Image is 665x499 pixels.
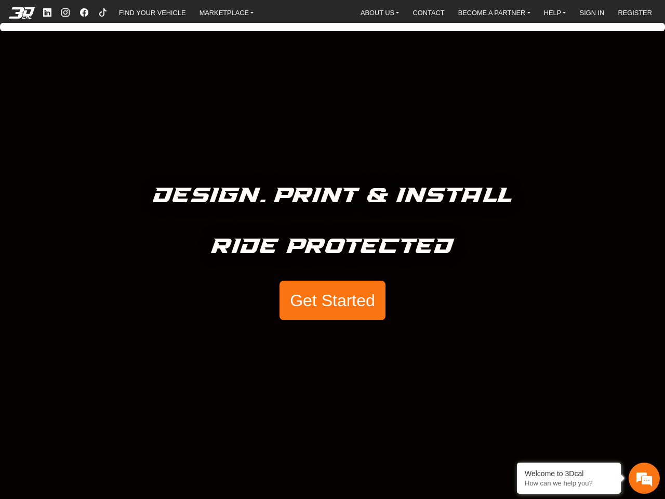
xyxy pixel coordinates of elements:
[211,230,454,264] h5: Ride Protected
[525,479,613,487] p: How can we help you?
[576,5,609,20] a: SIGN IN
[195,5,258,20] a: MARKETPLACE
[153,179,512,213] h5: Design. Print & Install
[280,281,385,320] button: Get Started
[525,469,613,478] div: Welcome to 3Dcal
[356,5,403,20] a: ABOUT US
[540,5,570,20] a: HELP
[614,5,656,20] a: REGISTER
[115,5,190,20] a: FIND YOUR VEHICLE
[409,5,449,20] a: CONTACT
[454,5,535,20] a: BECOME A PARTNER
